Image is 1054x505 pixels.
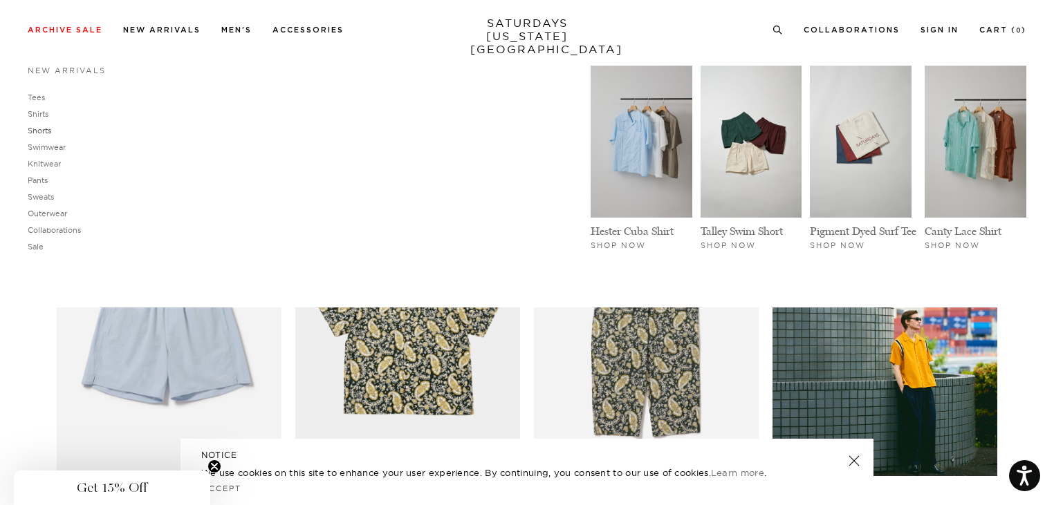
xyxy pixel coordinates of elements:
a: Hester Cuba Shirt [591,225,674,238]
a: Tees [28,93,45,102]
a: Talley Swim Short [701,225,783,238]
p: We use cookies on this site to enhance your user experience. By continuing, you consent to our us... [201,466,804,479]
span: Get 15% Off [77,479,147,496]
a: New Arrivals [28,66,106,75]
a: Pigment Dyed Surf Tee [810,225,916,238]
a: Cart (0) [979,26,1026,34]
a: Canty Lace Shirt [925,225,1001,238]
a: Swimwear [28,142,66,152]
a: Pants [28,175,48,185]
a: Accept [201,484,241,493]
h5: NOTICE [201,449,853,461]
a: Collaborations [28,225,81,235]
a: Accessories [272,26,344,34]
button: Close teaser [207,459,221,473]
small: 0 [1016,28,1021,34]
a: Men's [221,26,252,34]
a: Shorts [28,126,51,135]
a: Outerwear [28,209,67,218]
a: Shirts [28,109,48,119]
a: Archive Sale [28,26,102,34]
a: New Arrivals [123,26,201,34]
a: Collaborations [804,26,900,34]
a: Learn more [711,467,764,478]
a: Sweats [28,192,54,202]
a: Sale [28,242,44,251]
a: Knitwear [28,159,61,169]
a: Sign In [921,26,959,34]
a: SATURDAYS[US_STATE][GEOGRAPHIC_DATA] [470,17,584,56]
div: Get 15% OffClose teaser [14,470,210,505]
